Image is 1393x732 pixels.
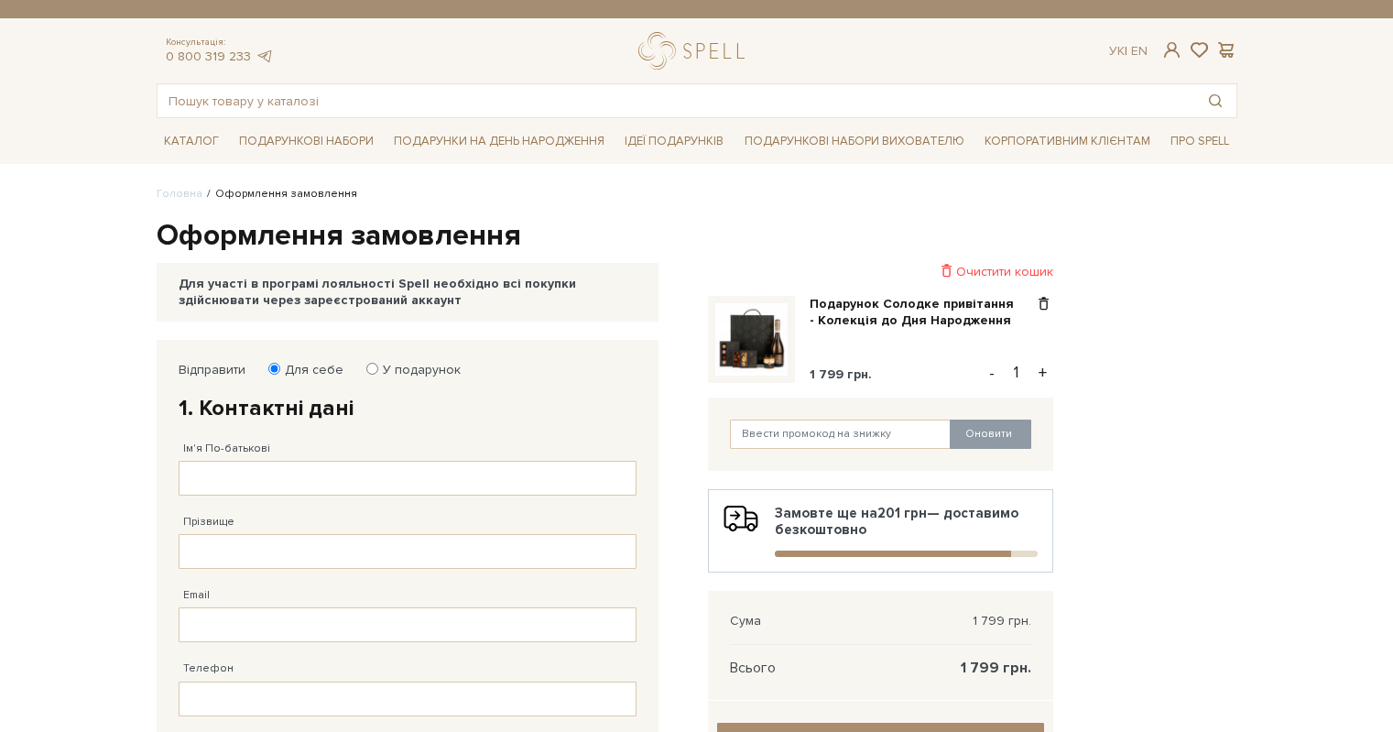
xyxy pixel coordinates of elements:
label: Email [183,587,210,604]
h1: Оформлення замовлення [157,217,1237,256]
a: Корпоративним клієнтам [977,126,1158,157]
span: Всього [730,660,776,676]
div: Очистити кошик [708,263,1053,280]
button: - [983,359,1001,387]
div: Ук [1109,43,1148,60]
input: У подарунок [366,363,378,375]
label: Для себе [273,362,343,378]
label: Телефон [183,661,234,677]
span: 1 799 грн. [810,366,872,382]
a: Подарункові набори [232,127,381,156]
button: Пошук товару у каталозі [1194,84,1236,117]
input: Для себе [268,363,280,375]
div: Замовте ще на — доставимо безкоштовно [724,505,1038,557]
input: Ввести промокод на знижку [730,420,952,449]
a: telegram [256,49,274,64]
label: Відправити [179,362,245,378]
a: Головна [157,187,202,201]
label: Прізвище [183,514,234,530]
a: 0 800 319 233 [166,49,251,64]
a: Подарунки на День народження [386,127,612,156]
div: Для участі в програмі лояльності Spell необхідно всі покупки здійснювати через зареєстрований акк... [179,276,637,309]
a: Подарункові набори вихователю [737,126,972,157]
a: En [1131,43,1148,59]
span: Консультація: [166,37,274,49]
input: Пошук товару у каталозі [158,84,1194,117]
a: Подарунок Солодке привітання - Колекція до Дня Народження [810,296,1034,329]
span: | [1125,43,1127,59]
a: Про Spell [1163,127,1236,156]
span: Сума [730,613,761,629]
button: Оновити [950,420,1031,449]
h2: 1. Контактні дані [179,394,637,422]
label: Ім'я По-батькові [183,441,270,457]
a: Ідеї подарунків [617,127,731,156]
span: 1 799 грн. [961,660,1031,676]
li: Оформлення замовлення [202,186,357,202]
a: logo [638,32,753,70]
span: 1 799 грн. [973,613,1031,629]
button: + [1032,359,1053,387]
label: У подарунок [371,362,461,378]
b: 201 грн [877,505,927,521]
a: Каталог [157,127,226,156]
img: Подарунок Солодке привітання - Колекція до Дня Народження [715,303,788,376]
